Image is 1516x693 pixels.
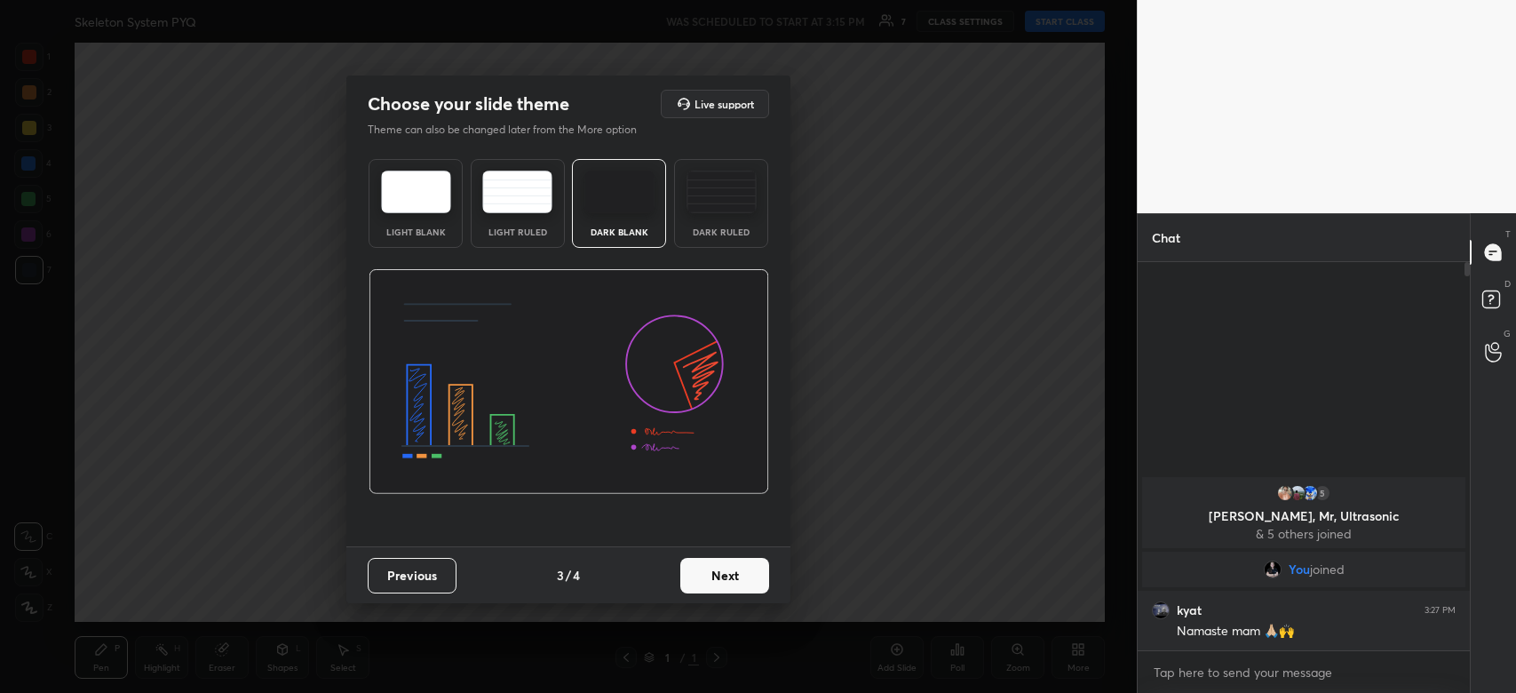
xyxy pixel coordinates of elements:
div: Namaste mam 🙏🏼🙌 [1177,623,1456,641]
h6: kyat [1177,602,1202,618]
button: Next [680,558,769,593]
img: 6ba46531e97a438a9be9ebb2e6454216.jpg [1152,601,1170,619]
img: darkThemeBanner.d06ce4a2.svg [369,269,769,495]
img: a11d30a8435e4efcb05811f3dcabac17.jpg [1289,484,1306,502]
div: grid [1138,474,1470,651]
div: Light Ruled [482,227,553,236]
h4: / [566,566,571,585]
button: Previous [368,558,456,593]
div: Light Blank [380,227,451,236]
img: bf1e84bf73f945abbc000c2175944321.jpg [1264,561,1282,578]
p: D [1504,277,1511,291]
div: 5 [1314,484,1331,502]
p: G [1504,327,1511,340]
div: Dark Ruled [686,227,757,236]
h4: 3 [557,566,564,585]
h5: Live support [695,99,754,109]
h4: 4 [573,566,580,585]
p: & 5 others joined [1153,527,1455,541]
img: lightTheme.e5ed3b09.svg [381,171,451,213]
p: T [1505,227,1511,241]
img: darkRuledTheme.de295e13.svg [687,171,757,213]
div: Dark Blank [583,227,655,236]
img: aa96530923024f3abe436059313a40dc.jpg [1301,484,1319,502]
div: 3:27 PM [1425,605,1456,616]
span: You [1289,562,1310,577]
p: Theme can also be changed later from the More option [368,122,655,138]
h2: Choose your slide theme [368,92,569,115]
img: 51598d9d08a5417698366b323d63f9d4.jpg [1276,484,1294,502]
img: lightRuledTheme.5fabf969.svg [482,171,552,213]
span: joined [1310,562,1345,577]
img: darkTheme.f0cc69e5.svg [584,171,655,213]
p: [PERSON_NAME], Mr, Ultrasonic [1153,509,1455,523]
p: Chat [1138,214,1195,261]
